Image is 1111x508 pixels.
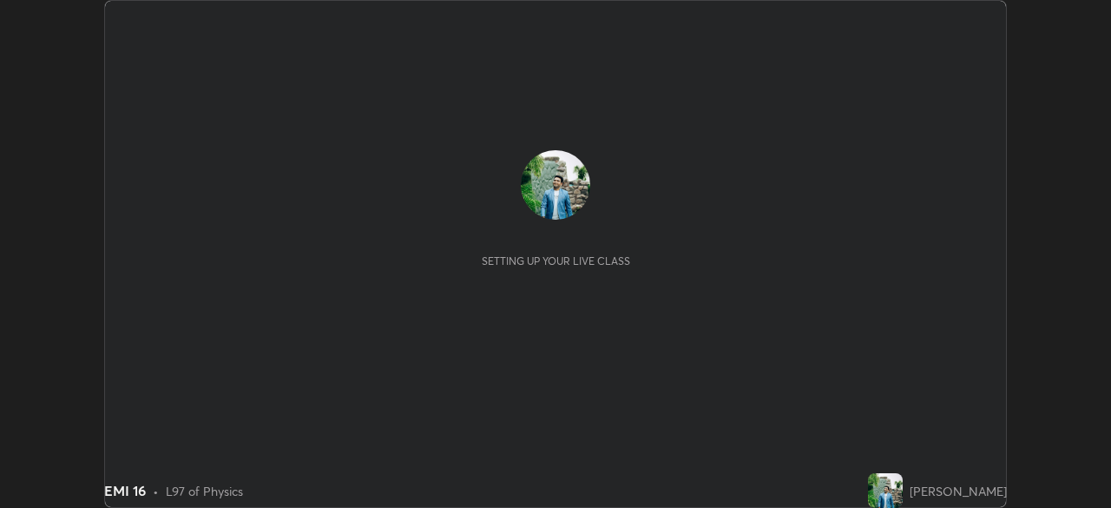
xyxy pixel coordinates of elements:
div: EMI 16 [104,480,146,501]
img: 3039acb2fa3d48028dcb1705d1182d1b.jpg [868,473,903,508]
div: [PERSON_NAME] [910,482,1007,500]
div: L97 of Physics [166,482,243,500]
div: • [153,482,159,500]
div: Setting up your live class [482,254,630,267]
img: 3039acb2fa3d48028dcb1705d1182d1b.jpg [521,150,590,220]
